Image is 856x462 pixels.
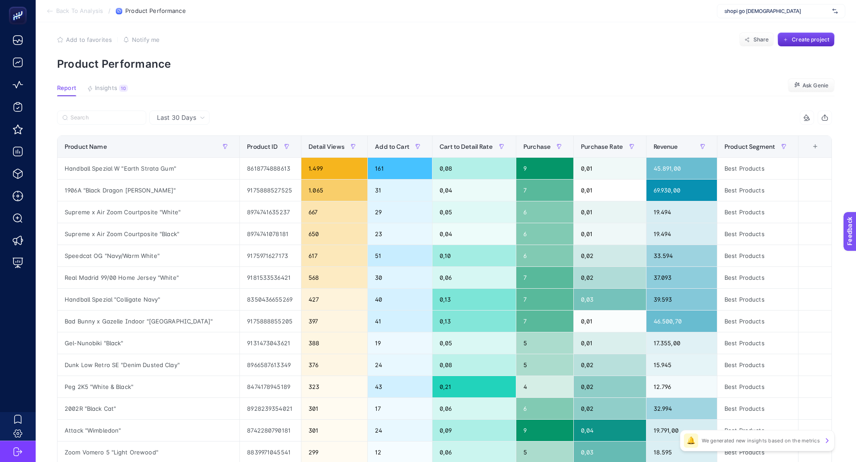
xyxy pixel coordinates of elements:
div: 33.594 [646,245,717,266]
div: 1.065 [301,180,367,201]
div: Best Products [717,398,798,419]
span: Last 30 Days [157,113,196,122]
div: 🔔 [684,433,698,448]
div: 0,21 [432,376,516,397]
div: 9175888855205 [240,311,301,332]
div: 7 [516,267,573,288]
div: 31 [368,180,432,201]
p: We generated new insights based on the metrics [702,437,820,444]
div: 6 [516,223,573,245]
div: 9 [516,420,573,441]
span: Detail Views [309,143,345,150]
div: 427 [301,289,367,310]
div: 19 [368,332,432,354]
span: Share [753,36,769,43]
span: Create project [792,36,829,43]
div: Best Products [717,376,798,397]
div: Best Products [717,245,798,266]
div: 0,02 [574,376,646,397]
img: svg%3e [832,7,838,16]
div: Best Products [717,311,798,332]
div: 9 [516,158,573,179]
div: 0,01 [574,180,646,201]
div: 32.994 [646,398,717,419]
div: 12.796 [646,376,717,397]
div: 388 [301,332,367,354]
span: Insights [95,85,117,92]
div: Best Products [717,180,798,201]
div: Best Products [717,158,798,179]
div: 0,02 [574,398,646,419]
div: 301 [301,398,367,419]
div: 0,03 [574,289,646,310]
div: 41 [368,311,432,332]
span: Purchase Rate [581,143,623,150]
div: 9181533536421 [240,267,301,288]
div: 7 [516,289,573,310]
span: Back To Analysis [56,8,103,15]
div: 51 [368,245,432,266]
div: 0,13 [432,311,516,332]
div: 0,04 [432,223,516,245]
div: 5 [516,332,573,354]
div: 568 [301,267,367,288]
div: 30 [368,267,432,288]
div: 7 [516,180,573,201]
span: Ask Genie [802,82,828,89]
div: 1906A "Black Dragon [PERSON_NAME]" [58,180,239,201]
div: 0,01 [574,201,646,223]
div: 323 [301,376,367,397]
span: Product Performance [125,8,185,15]
div: 4 [516,376,573,397]
div: 39.593 [646,289,717,310]
div: Gel-Nunobiki "Black" [58,332,239,354]
div: 650 [301,223,367,245]
div: Handball Spezial W "Earth Strata Gum" [58,158,239,179]
div: 667 [301,201,367,223]
div: 6 [516,201,573,223]
span: Feedback [5,3,34,10]
div: 301 [301,420,367,441]
div: 5 [516,354,573,376]
div: 376 [301,354,367,376]
div: 7 [516,311,573,332]
div: 0,04 [574,420,646,441]
div: 0,08 [432,354,516,376]
div: 617 [301,245,367,266]
span: Product Name [65,143,107,150]
div: 8474178945189 [240,376,301,397]
button: Ask Genie [788,78,835,93]
div: 23 [368,223,432,245]
div: 19.791,00 [646,420,717,441]
span: Add to favorites [66,36,112,43]
div: Peg 2K5 "White & Black" [58,376,239,397]
button: Share [739,33,774,47]
div: 0,01 [574,158,646,179]
div: Attack "Wimbledon" [58,420,239,441]
span: shopi go [DEMOGRAPHIC_DATA] [724,8,829,15]
div: 0,02 [574,354,646,376]
div: 0,01 [574,311,646,332]
div: 24 [368,420,432,441]
div: Handball Spezial "Colligate Navy" [58,289,239,310]
div: 0,08 [432,158,516,179]
div: 9175971627173 [240,245,301,266]
div: 17 [368,398,432,419]
div: Bad Bunny x Gazelle Indoor "[GEOGRAPHIC_DATA]" [58,311,239,332]
span: Report [57,85,76,92]
div: 43 [368,376,432,397]
div: Best Products [717,354,798,376]
div: 0,05 [432,201,516,223]
div: 0,05 [432,332,516,354]
button: Create project [778,33,835,47]
div: 0,06 [432,267,516,288]
div: 1.499 [301,158,367,179]
div: Best Products [717,420,798,441]
div: 15.945 [646,354,717,376]
span: / [108,7,111,14]
div: 8974741078181 [240,223,301,245]
div: Supreme x Air Zoom Courtposite "White" [58,201,239,223]
span: Cart to Detail Rate [440,143,493,150]
div: 17.355,00 [646,332,717,354]
span: Notify me [132,36,160,43]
